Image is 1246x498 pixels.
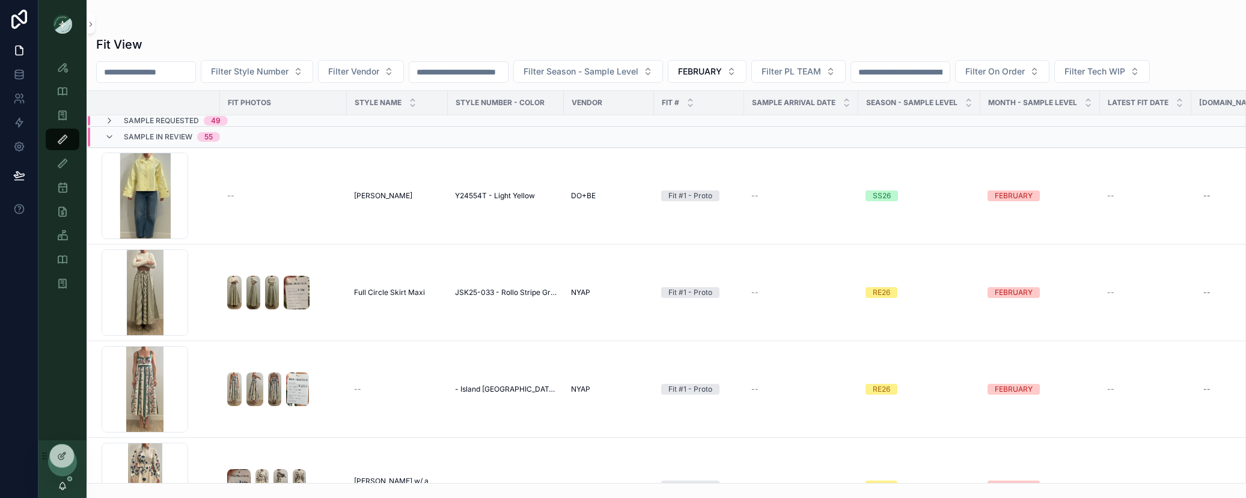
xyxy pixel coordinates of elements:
[661,481,737,491] a: Fit #1 - Proto
[873,384,890,395] div: RE26
[455,384,557,394] a: - Island [GEOGRAPHIC_DATA] Placement
[204,132,213,142] div: 55
[668,190,712,201] div: Fit #1 - Proto
[571,191,647,201] a: DO+BE
[955,60,1049,83] button: Select Button
[1203,288,1211,297] div: --
[455,191,557,201] a: Y24554T - Light Yellow
[246,276,260,309] img: Screenshot-2025-07-30-at-11.29.41-AM.png
[1107,288,1114,297] span: --
[246,372,263,406] img: Screenshot-2025-07-30-at-12.21.47-PM.png
[995,190,1033,201] div: FEBRUARY
[751,384,759,394] span: --
[668,287,712,298] div: Fit #1 - Proto
[571,191,596,201] span: DO+BE
[873,190,891,201] div: SS26
[873,287,890,298] div: RE26
[1203,191,1211,201] div: --
[455,288,557,297] a: JSK25-033 - Rollo Stripe Green
[318,60,404,83] button: Select Button
[751,481,759,491] span: --
[1064,65,1125,77] span: Filter Tech WIP
[354,384,361,394] span: --
[873,481,890,491] div: RE26
[866,98,957,108] span: Season - Sample Level
[752,98,835,108] span: Sample Arrival Date
[988,481,1093,491] a: FEBRUARY
[988,190,1093,201] a: FEBRUARY
[751,481,851,491] a: --
[751,60,846,83] button: Select Button
[866,287,973,298] a: RE26
[988,287,1093,298] a: FEBRUARY
[456,98,545,108] span: Style Number - Color
[661,384,737,395] a: Fit #1 - Proto
[662,98,679,108] span: Fit #
[866,190,973,201] a: SS26
[668,481,712,491] div: Fit #1 - Proto
[124,116,199,126] span: Sample Requested
[571,288,647,297] a: NYAP
[455,191,535,201] span: Y24554T - Light Yellow
[227,276,340,309] a: Screenshot-2025-07-30-at-11.29.36-AM.pngScreenshot-2025-07-30-at-11.29.41-AM.pngScreenshot-2025-0...
[354,191,441,201] a: [PERSON_NAME]
[571,384,590,394] span: NYAP
[1107,191,1114,201] span: --
[995,481,1033,491] div: FEBRUARY
[211,116,221,126] div: 49
[571,288,590,297] span: NYAP
[571,481,590,491] span: NYAP
[995,384,1033,395] div: FEBRUARY
[211,65,289,77] span: Filter Style Number
[571,384,647,394] a: NYAP
[1107,191,1184,201] a: --
[1107,481,1184,491] a: --
[1203,481,1211,491] div: --
[1108,98,1168,108] span: Latest Fit Date
[328,65,379,77] span: Filter Vendor
[1107,288,1184,297] a: --
[227,191,340,201] a: --
[354,476,441,496] a: [PERSON_NAME] w/ a Belt
[661,190,737,201] a: Fit #1 - Proto
[751,191,759,201] span: --
[227,191,234,201] span: --
[227,372,340,406] a: Screenshot-2025-07-30-at-12.21.44-PM.pngScreenshot-2025-07-30-at-12.21.47-PM.pngScreenshot-2025-0...
[96,36,142,53] h1: Fit View
[1054,60,1150,83] button: Select Button
[53,14,72,34] img: App logo
[661,287,737,298] a: Fit #1 - Proto
[571,481,647,491] a: NYAP
[1107,481,1114,491] span: --
[751,288,851,297] a: --
[988,384,1093,395] a: FEBRUARY
[513,60,663,83] button: Select Button
[668,384,712,395] div: Fit #1 - Proto
[268,372,281,406] img: Screenshot-2025-07-30-at-12.21.50-PM.png
[751,288,759,297] span: --
[751,191,851,201] a: --
[1203,384,1211,394] div: --
[124,132,192,142] span: Sample In Review
[1107,384,1184,394] a: --
[265,276,279,309] img: Screenshot-2025-07-30-at-11.29.44-AM.png
[355,98,402,108] span: STYLE NAME
[995,287,1033,298] div: FEBRUARY
[762,65,821,77] span: Filter PL TEAM
[227,276,242,309] img: Screenshot-2025-07-30-at-11.29.36-AM.png
[38,48,87,310] div: scrollable content
[354,384,441,394] a: --
[455,481,557,491] a: - White Island Bouquet Embroidery
[354,191,412,201] span: [PERSON_NAME]
[988,98,1077,108] span: MONTH - SAMPLE LEVEL
[201,60,313,83] button: Select Button
[354,288,441,297] a: Full Circle Skirt Maxi
[354,288,425,297] span: Full Circle Skirt Maxi
[965,65,1025,77] span: Filter On Order
[751,384,851,394] a: --
[866,384,973,395] a: RE26
[284,276,309,309] img: Screenshot-2025-07-30-at-11.29.48-AM.png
